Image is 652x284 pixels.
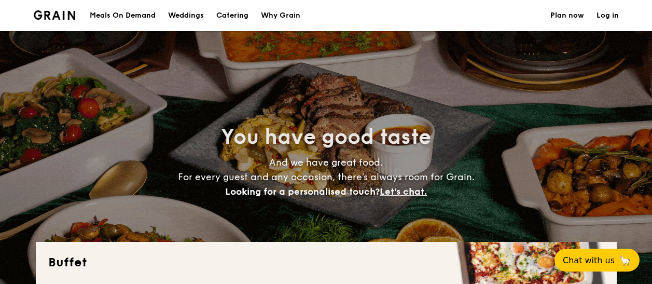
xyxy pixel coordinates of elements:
[554,249,640,272] button: Chat with us🦙
[380,186,427,197] span: Let's chat.
[563,255,615,265] span: Chat with us
[178,157,475,197] span: And we have great food. For every guest and any occasion, there’s always room for Grain.
[225,186,380,197] span: Looking for a personalised touch?
[34,10,76,20] img: Grain
[221,125,431,150] span: You have good taste
[34,10,76,20] a: Logotype
[48,254,604,271] h2: Buffet
[619,254,631,266] span: 🦙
